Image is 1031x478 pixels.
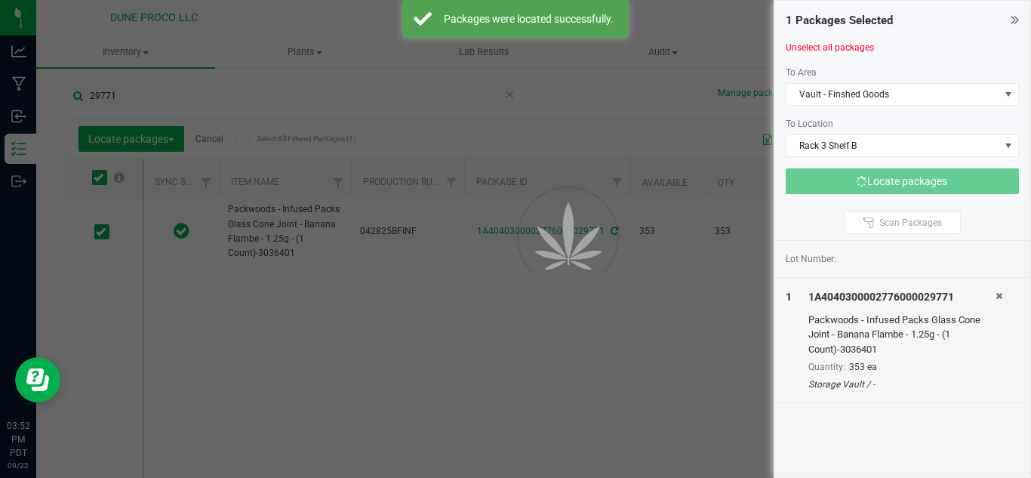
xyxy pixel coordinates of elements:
span: Rack 3 Shelf B [786,135,1000,156]
div: Storage Vault / - [808,378,996,391]
iframe: Resource center [15,357,60,402]
a: Unselect all packages [786,42,874,53]
span: To Location [786,119,833,129]
span: To Area [786,67,817,78]
span: Vault - Finshed Goods [786,84,1000,105]
button: Scan Packages [844,211,961,234]
span: Scan Packages [879,217,942,229]
div: Packwoods - Infused Packs Glass Cone Joint - Banana Flambe - 1.25g - (1 Count)-3036401 [808,313,996,357]
span: 353 ea [849,362,877,372]
span: Lot Number: [786,252,836,266]
span: 1 [786,291,792,303]
span: Quantity: [808,362,845,372]
div: Packages were located successfully. [440,11,617,26]
div: 1A4040300002776000029771 [808,289,996,305]
button: Locate packages [786,168,1020,194]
